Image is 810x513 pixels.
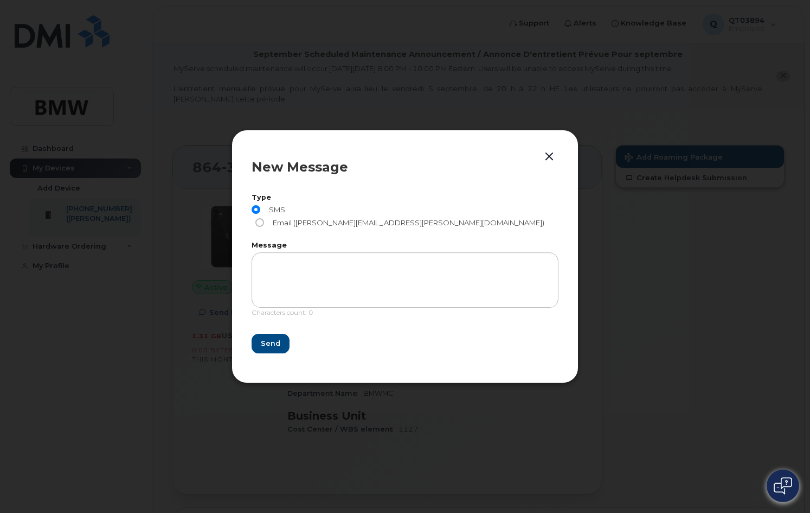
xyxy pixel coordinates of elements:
[261,338,280,349] span: Send
[252,161,558,174] div: New Message
[252,194,558,201] label: Type
[774,477,792,495] img: Open chat
[255,218,264,227] input: Email ([PERSON_NAME][EMAIL_ADDRESS][PERSON_NAME][DOMAIN_NAME])
[265,205,285,214] span: SMS
[252,334,290,353] button: Send
[252,308,558,324] div: Characters count: 0
[252,205,260,214] input: SMS
[252,242,558,249] label: Message
[268,218,544,227] span: Email ([PERSON_NAME][EMAIL_ADDRESS][PERSON_NAME][DOMAIN_NAME])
